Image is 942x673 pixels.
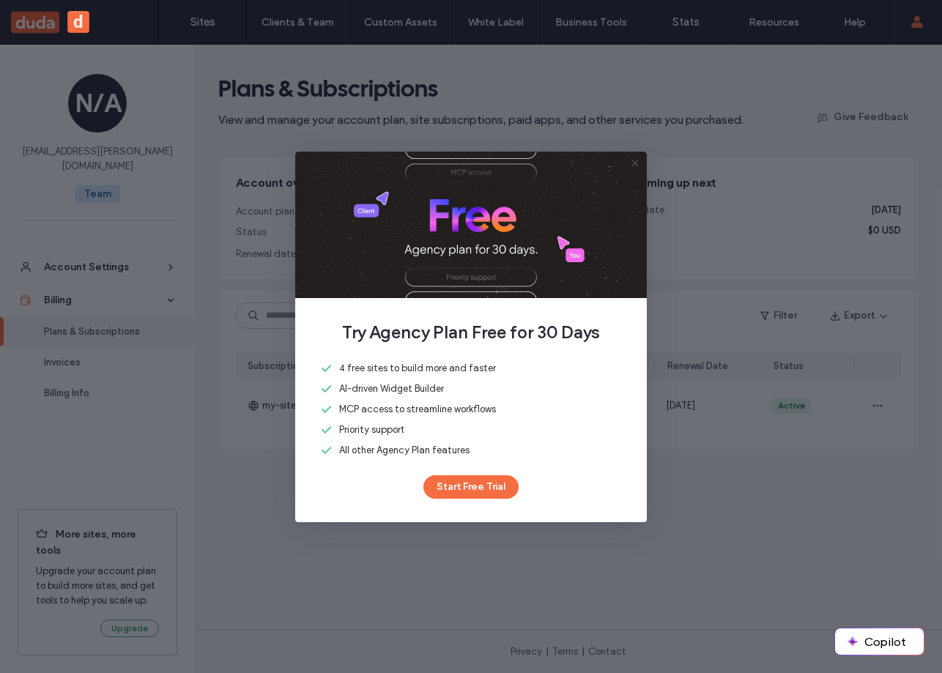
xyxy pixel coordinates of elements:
[835,628,924,655] button: Copilot
[319,321,623,343] span: Try Agency Plan Free for 30 Days
[339,402,496,417] span: MCP access to streamline workflows
[339,423,404,437] span: Priority support
[423,475,519,499] button: Start Free Trial
[295,152,647,298] img: Agency Plan Free Trial
[67,11,89,33] button: d
[339,382,444,396] span: AI-driven Widget Builder
[339,443,470,458] span: All other Agency Plan features
[339,361,496,376] span: 4 free sites to build more and faster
